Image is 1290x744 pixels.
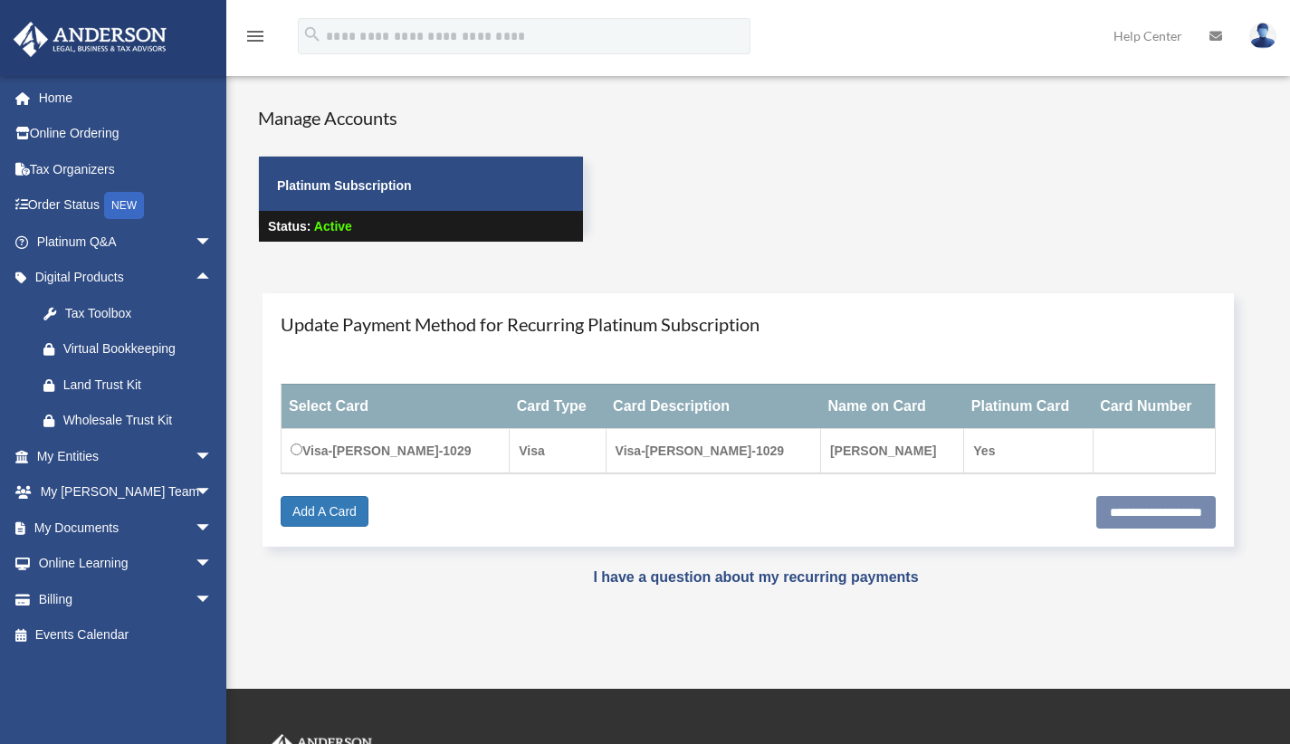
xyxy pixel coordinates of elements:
[104,192,144,219] div: NEW
[244,25,266,47] i: menu
[13,224,240,260] a: Platinum Q&Aarrow_drop_down
[302,24,322,44] i: search
[195,260,231,297] span: arrow_drop_up
[281,311,1216,337] h4: Update Payment Method for Recurring Platinum Subscription
[195,510,231,547] span: arrow_drop_down
[13,260,240,296] a: Digital Productsarrow_drop_up
[593,569,918,585] a: I have a question about my recurring payments
[606,384,820,428] th: Card Description
[314,219,352,234] span: Active
[13,438,240,474] a: My Entitiesarrow_drop_down
[63,409,217,432] div: Wholesale Trust Kit
[281,496,368,527] a: Add A Card
[1249,23,1276,49] img: User Pic
[195,474,231,511] span: arrow_drop_down
[195,581,231,618] span: arrow_drop_down
[63,338,217,360] div: Virtual Bookkeeping
[964,428,1093,473] td: Yes
[606,428,820,473] td: Visa-[PERSON_NAME]-1029
[964,384,1093,428] th: Platinum Card
[25,331,240,367] a: Virtual Bookkeeping
[244,32,266,47] a: menu
[820,384,963,428] th: Name on Card
[13,617,240,653] a: Events Calendar
[13,151,240,187] a: Tax Organizers
[282,428,510,473] td: Visa-[PERSON_NAME]-1029
[8,22,172,57] img: Anderson Advisors Platinum Portal
[258,105,584,130] h4: Manage Accounts
[277,178,412,193] strong: Platinum Subscription
[510,428,606,473] td: Visa
[25,403,240,439] a: Wholesale Trust Kit
[13,187,240,224] a: Order StatusNEW
[1093,384,1215,428] th: Card Number
[195,438,231,475] span: arrow_drop_down
[13,510,240,546] a: My Documentsarrow_drop_down
[13,581,240,617] a: Billingarrow_drop_down
[25,295,240,331] a: Tax Toolbox
[13,116,240,152] a: Online Ordering
[13,474,240,510] a: My [PERSON_NAME] Teamarrow_drop_down
[195,546,231,583] span: arrow_drop_down
[820,428,963,473] td: [PERSON_NAME]
[63,374,217,396] div: Land Trust Kit
[195,224,231,261] span: arrow_drop_down
[268,219,311,234] strong: Status:
[510,384,606,428] th: Card Type
[63,302,217,325] div: Tax Toolbox
[25,367,240,403] a: Land Trust Kit
[13,80,240,116] a: Home
[282,384,510,428] th: Select Card
[13,546,240,582] a: Online Learningarrow_drop_down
